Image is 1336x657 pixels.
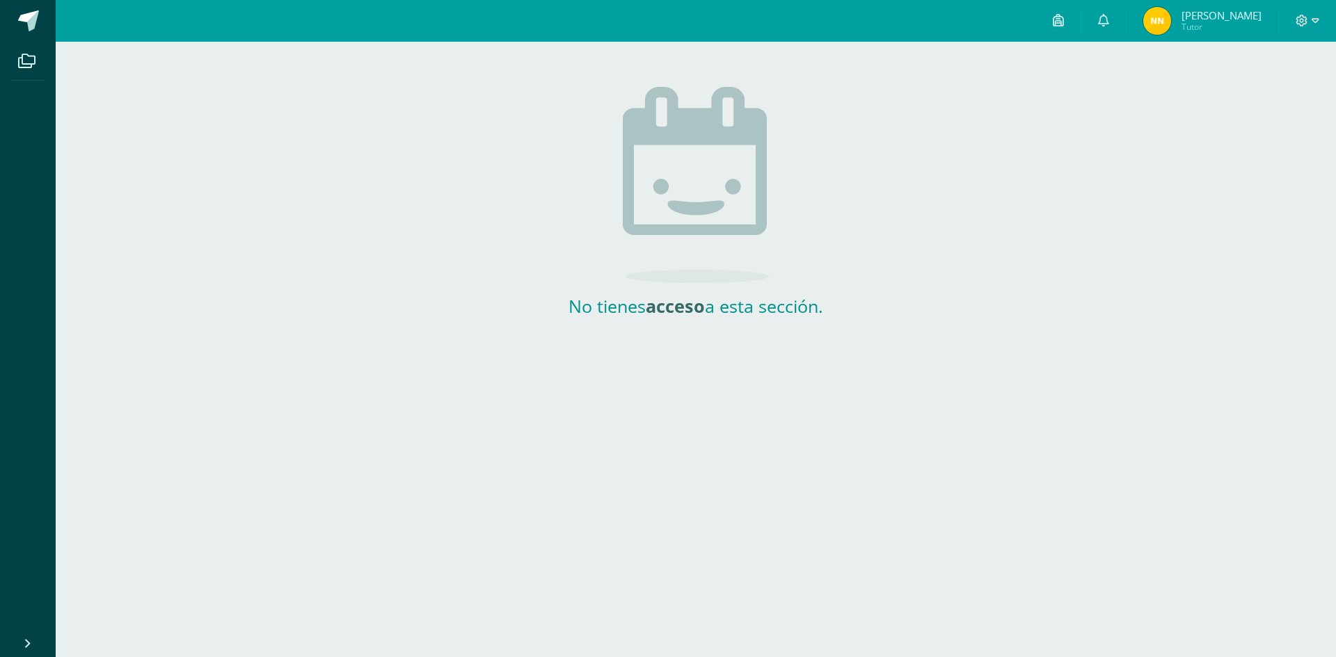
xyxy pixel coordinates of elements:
[557,294,835,318] h2: No tienes a esta sección.
[1182,21,1262,33] span: Tutor
[1182,8,1262,22] span: [PERSON_NAME]
[646,294,705,318] strong: acceso
[623,87,769,283] img: no_activities.png
[1143,7,1171,35] img: 39a600aa9cb6be71c71a3c82df1284a6.png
